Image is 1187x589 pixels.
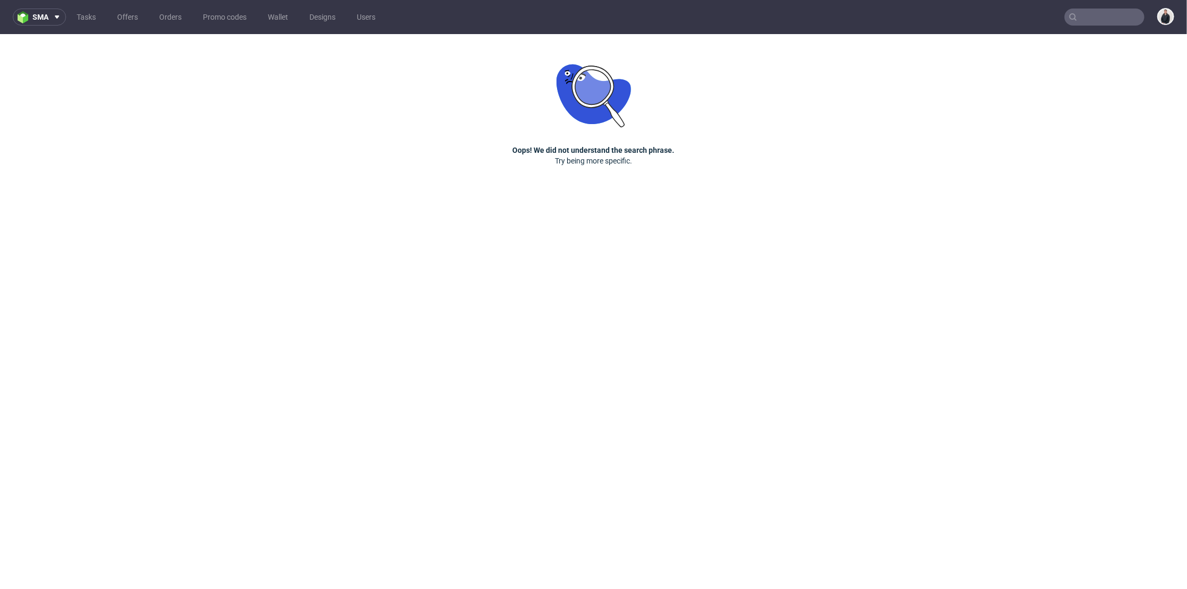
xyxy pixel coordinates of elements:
[555,156,632,166] p: Try being more specific.
[261,9,294,26] a: Wallet
[303,9,342,26] a: Designs
[197,9,253,26] a: Promo codes
[350,9,382,26] a: Users
[13,9,66,26] button: sma
[32,13,48,21] span: sma
[18,11,32,23] img: logo
[1158,9,1173,24] img: Adrian Margula
[70,9,102,26] a: Tasks
[513,145,675,156] h3: Oops! We did not understand the search phrase.
[111,9,144,26] a: Offers
[153,9,188,26] a: Orders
